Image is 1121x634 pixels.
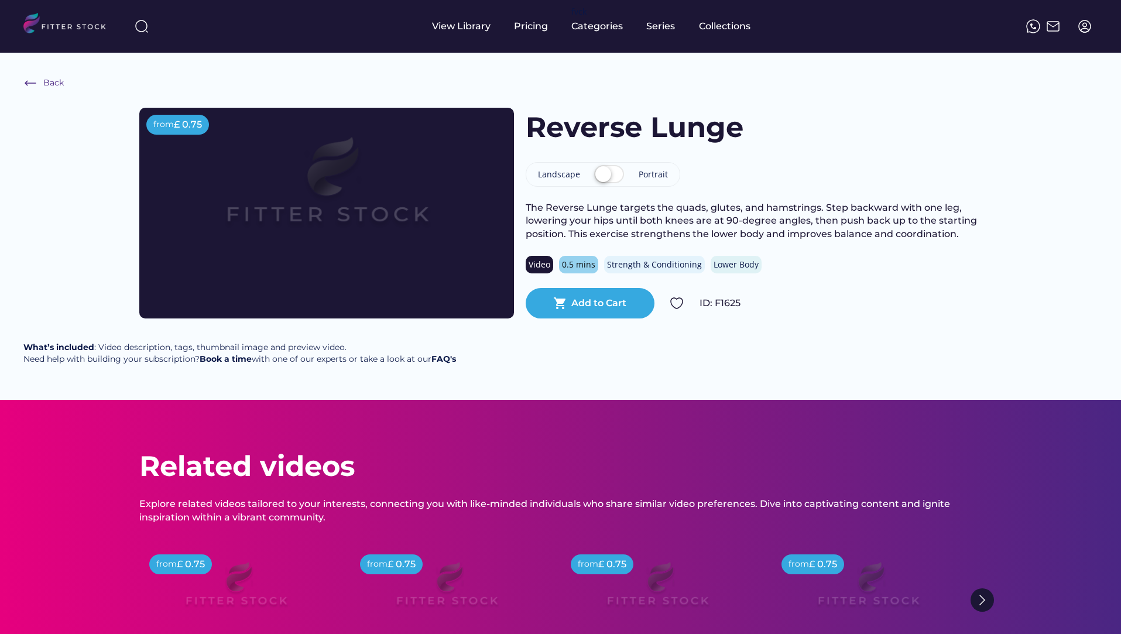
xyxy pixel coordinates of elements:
div: Categories [571,20,623,33]
img: search-normal%203.svg [135,19,149,33]
div: Explore related videos tailored to your interests, connecting you with like-minded individuals wh... [139,498,982,524]
div: ID: F1625 [700,297,982,310]
div: Back [43,77,64,89]
div: The Reverse Lunge targets the quads, glutes, and hamstrings. Step backward with one leg, lowering... [526,201,982,241]
div: : Video description, tags, thumbnail image and preview video. Need help with building your subscr... [23,342,456,365]
img: meteor-icons_whatsapp%20%281%29.svg [1026,19,1040,33]
img: LOGO.svg [23,13,116,37]
div: from [156,558,177,570]
img: Frame%2079%20%281%29.svg [793,547,943,632]
h1: Reverse Lunge [526,108,743,147]
strong: What’s included [23,342,94,352]
div: from [789,558,809,570]
div: Video [529,259,550,270]
img: Group%201000002322%20%281%29.svg [971,588,994,612]
div: fvck [571,6,587,18]
div: from [578,558,598,570]
div: from [367,558,388,570]
div: Collections [699,20,750,33]
div: Lower Body [714,259,759,270]
a: Book a time [200,354,252,364]
img: Frame%20%286%29.svg [23,76,37,90]
a: FAQ's [431,354,456,364]
div: Related videos [139,447,355,486]
iframe: chat widget [1072,587,1109,622]
img: Frame%2079%20%281%29.svg [372,547,522,632]
div: View Library [432,20,491,33]
div: Series [646,20,676,33]
div: Pricing [514,20,548,33]
img: Frame%2079%20%281%29.svg [161,547,311,632]
div: Add to Cart [571,297,626,310]
button: shopping_cart [553,296,567,310]
div: Portrait [639,169,668,180]
img: profile-circle.svg [1078,19,1092,33]
img: Group%201000002324.svg [670,296,684,310]
div: Landscape [538,169,580,180]
img: Frame%2079%20%281%29.svg [582,547,732,632]
div: 0.5 mins [562,259,595,270]
img: Frame%2079%20%281%29.svg [177,108,476,276]
div: £ 0.75 [174,118,202,131]
div: Strength & Conditioning [607,259,702,270]
img: Frame%2051.svg [1046,19,1060,33]
div: from [153,119,174,131]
